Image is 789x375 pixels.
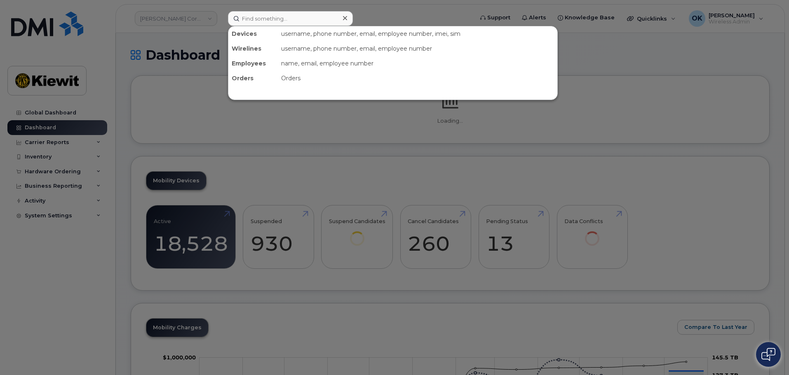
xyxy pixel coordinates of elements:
div: username, phone number, email, employee number, imei, sim [278,26,557,41]
div: Employees [228,56,278,71]
div: Devices [228,26,278,41]
div: username, phone number, email, employee number [278,41,557,56]
img: Open chat [761,348,775,361]
div: Orders [278,71,557,86]
div: Orders [228,71,278,86]
div: Wirelines [228,41,278,56]
div: name, email, employee number [278,56,557,71]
